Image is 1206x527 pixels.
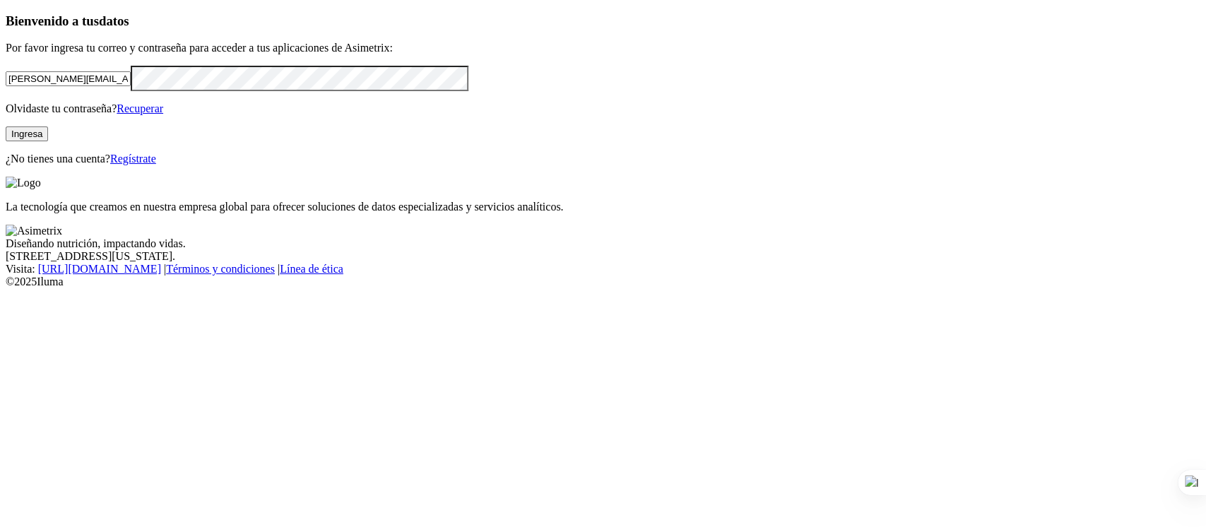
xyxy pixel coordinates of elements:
[6,71,131,86] input: Tu correo
[117,102,163,114] a: Recuperar
[280,263,343,275] a: Línea de ética
[99,13,129,28] span: datos
[6,126,48,141] button: Ingresa
[6,250,1200,263] div: [STREET_ADDRESS][US_STATE].
[6,237,1200,250] div: Diseñando nutrición, impactando vidas.
[6,153,1200,165] p: ¿No tienes una cuenta?
[6,102,1200,115] p: Olvidaste tu contraseña?
[6,263,1200,276] div: Visita : | |
[6,42,1200,54] p: Por favor ingresa tu correo y contraseña para acceder a tus aplicaciones de Asimetrix:
[6,177,41,189] img: Logo
[6,225,62,237] img: Asimetrix
[38,263,161,275] a: [URL][DOMAIN_NAME]
[110,153,156,165] a: Regístrate
[6,13,1200,29] h3: Bienvenido a tus
[6,201,1200,213] p: La tecnología que creamos en nuestra empresa global para ofrecer soluciones de datos especializad...
[6,276,1200,288] div: © 2025 Iluma
[166,263,275,275] a: Términos y condiciones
